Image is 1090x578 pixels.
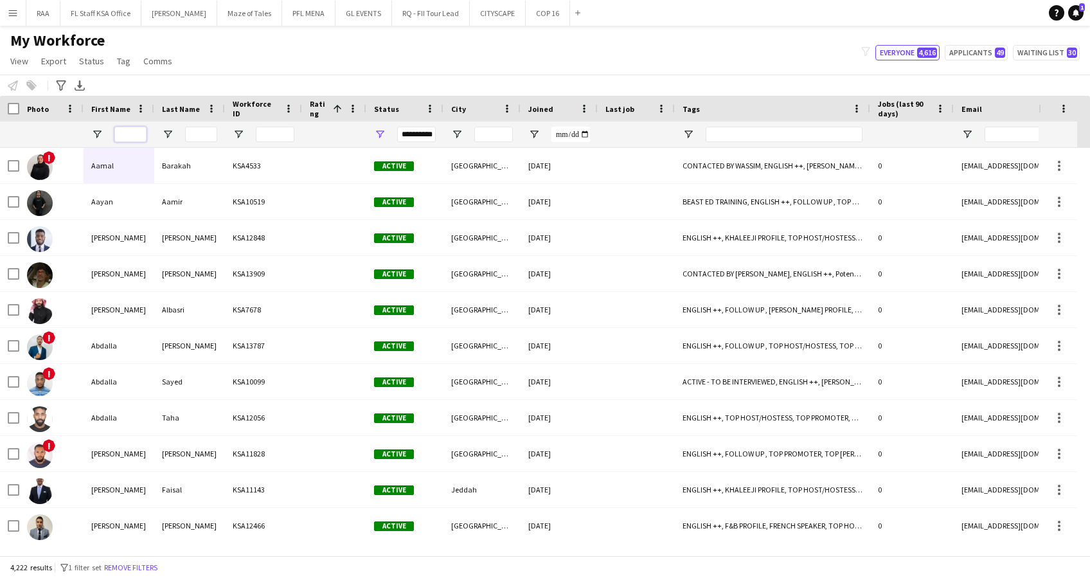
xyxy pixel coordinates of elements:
div: Aamir [154,184,225,219]
span: Workforce ID [233,99,279,118]
div: Taha [154,400,225,435]
span: ! [42,367,55,380]
div: [PERSON_NAME] [154,220,225,255]
button: CITYSCAPE [470,1,526,26]
div: KSA10519 [225,184,302,219]
span: View [10,55,28,67]
div: [GEOGRAPHIC_DATA] [443,184,521,219]
div: [PERSON_NAME] [154,436,225,471]
span: Active [374,341,414,351]
a: Comms [138,53,177,69]
button: Open Filter Menu [451,129,463,140]
div: ACTIVE - TO BE INTERVIEWED, ENGLISH ++, [PERSON_NAME] PROFILE, TOP PROMOTER, TOP [PERSON_NAME] [675,364,870,399]
img: Abdalla Sayed [27,370,53,396]
div: [PERSON_NAME] [84,508,154,543]
div: ENGLISH ++, FOLLOW UP , [PERSON_NAME] PROFILE, SAUDI NATIONAL, TOP HOST/HOSTESS, TOP PROMOTER [675,292,870,327]
div: [GEOGRAPHIC_DATA] [443,220,521,255]
span: Active [374,485,414,495]
span: Active [374,449,414,459]
div: [DATE] [521,256,598,291]
app-action-btn: Export XLSX [72,78,87,93]
span: Active [374,305,414,315]
app-action-btn: Advanced filters [53,78,69,93]
span: Tag [117,55,130,67]
button: [PERSON_NAME] [141,1,217,26]
span: Active [374,269,414,279]
span: Photo [27,104,49,114]
span: My Workforce [10,31,105,50]
span: 30 [1067,48,1077,58]
a: 1 [1068,5,1084,21]
div: [GEOGRAPHIC_DATA] [443,400,521,435]
div: KSA10099 [225,364,302,399]
img: Abdallah mansouri [27,514,53,540]
img: Abdallah Faisal [27,478,53,504]
div: CONTACTED BY WASSIM, ENGLISH ++, [PERSON_NAME] PROFILE, TOP HOST/HOSTESS, TOP PROMOTER, TOP [PERS... [675,148,870,183]
button: Open Filter Menu [233,129,244,140]
input: Tags Filter Input [706,127,862,142]
div: [PERSON_NAME] [154,256,225,291]
div: 0 [870,472,954,507]
div: [PERSON_NAME] [84,256,154,291]
div: ENGLISH ++, KHALEEJI PROFILE, TOP HOST/HOSTESS, TOP [PERSON_NAME] [675,220,870,255]
div: 0 [870,220,954,255]
div: [PERSON_NAME] [154,508,225,543]
div: Aayan [84,184,154,219]
div: [DATE] [521,148,598,183]
div: 0 [870,364,954,399]
div: KSA13909 [225,256,302,291]
a: View [5,53,33,69]
div: [PERSON_NAME] [154,328,225,363]
a: Tag [112,53,136,69]
div: ENGLISH ++, FOLLOW UP , TOP PROMOTER, TOP [PERSON_NAME] [675,436,870,471]
div: [GEOGRAPHIC_DATA] [443,508,521,543]
div: Faisal [154,472,225,507]
button: Maze of Tales [217,1,282,26]
div: KSA11143 [225,472,302,507]
div: KSA12466 [225,508,302,543]
button: RAA [26,1,60,26]
div: [PERSON_NAME] [84,220,154,255]
span: Active [374,161,414,171]
button: Open Filter Menu [683,129,694,140]
div: [PERSON_NAME] [84,436,154,471]
div: Sayed [154,364,225,399]
div: ENGLISH ++, TOP HOST/HOSTESS, TOP PROMOTER, TOP [PERSON_NAME] [675,400,870,435]
button: Applicants49 [945,45,1008,60]
div: Abdalla [84,364,154,399]
div: Abdalla [84,328,154,363]
img: Aamal Barakah [27,154,53,180]
a: Export [36,53,71,69]
div: Abdalla [84,400,154,435]
span: Last Name [162,104,200,114]
div: [PERSON_NAME] [84,292,154,327]
button: Open Filter Menu [374,129,386,140]
span: ! [42,439,55,452]
button: FL Staff KSA Office [60,1,141,26]
div: [DATE] [521,220,598,255]
span: 1 filter set [68,563,102,572]
button: COP 16 [526,1,570,26]
button: Open Filter Menu [961,129,973,140]
div: [DATE] [521,184,598,219]
input: Last Name Filter Input [185,127,217,142]
span: Status [374,104,399,114]
div: 0 [870,328,954,363]
img: Abbas Abbas [27,226,53,252]
span: Rating [310,99,328,118]
span: 49 [995,48,1005,58]
span: Tags [683,104,700,114]
div: ENGLISH ++, F&B PROFILE, FRENCH SPEAKER, TOP HOST/HOSTESS, TOP [PERSON_NAME], TOP WAITER [675,508,870,543]
div: ENGLISH ++, FOLLOW UP , TOP HOST/HOSTESS, TOP [PERSON_NAME] [675,328,870,363]
span: Joined [528,104,553,114]
span: First Name [91,104,130,114]
input: Workforce ID Filter Input [256,127,294,142]
img: Abdallah Al Sheikh [27,442,53,468]
img: Abdalla Taha [27,406,53,432]
div: KSA11828 [225,436,302,471]
div: CONTACTED BY [PERSON_NAME], ENGLISH ++, Potential Freelancer Training, [DEMOGRAPHIC_DATA] SPEAKER... [675,256,870,291]
span: Active [374,233,414,243]
div: Aamal [84,148,154,183]
div: 0 [870,148,954,183]
div: Jeddah [443,472,521,507]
